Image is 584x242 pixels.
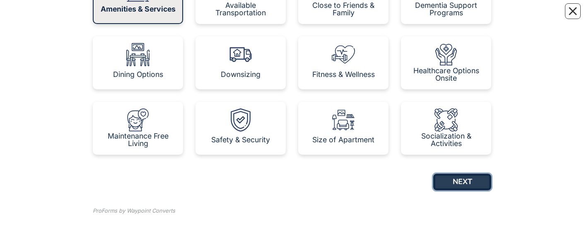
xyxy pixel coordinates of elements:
[221,71,261,78] div: Downsizing
[433,174,491,190] button: NEXT
[101,5,176,13] div: Amenities & Services
[126,43,150,66] img: e06dd1cf-db92-4a5a-9a82-d32838494274.svg
[408,2,485,16] div: Dementia Support Programs
[202,2,279,16] div: Available Transportation
[305,2,382,16] div: Close to Friends & Family
[434,108,458,132] img: f94ca47b-d07a-4672-b5e5-cb81f5a59af6.svg
[211,136,270,144] div: Safety & Security
[332,43,355,66] img: 01d99a8a-21c1-424c-a3ea-96ba9f05bb19.svg
[229,43,252,66] img: c61ebe64-2ce0-4be9-b2dc-47f3ca8ab71f.svg
[408,132,485,147] div: Socialization & Activities
[312,71,375,78] div: Fitness & Wellness
[93,207,175,215] div: ProForms by Waypoint Converts
[434,43,458,66] img: de8fb8b6-c609-4074-859f-0b0add58ff45.svg
[408,67,485,81] div: Healthcare Options Onsite
[126,108,150,132] img: 6c306ca4-4adf-413d-a6e2-a1f5df17db7a.svg
[229,108,252,132] img: 28350dc4-81ce-4e0c-850d-cb04e05757be.svg
[565,3,581,19] button: Close
[312,136,374,144] div: Size of Apartment
[99,132,176,147] div: Maintenance Free Living
[332,108,355,132] img: 8bab51c2-4340-495f-8380-0afc2d4a11d5.svg
[113,71,163,78] div: Dining Options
